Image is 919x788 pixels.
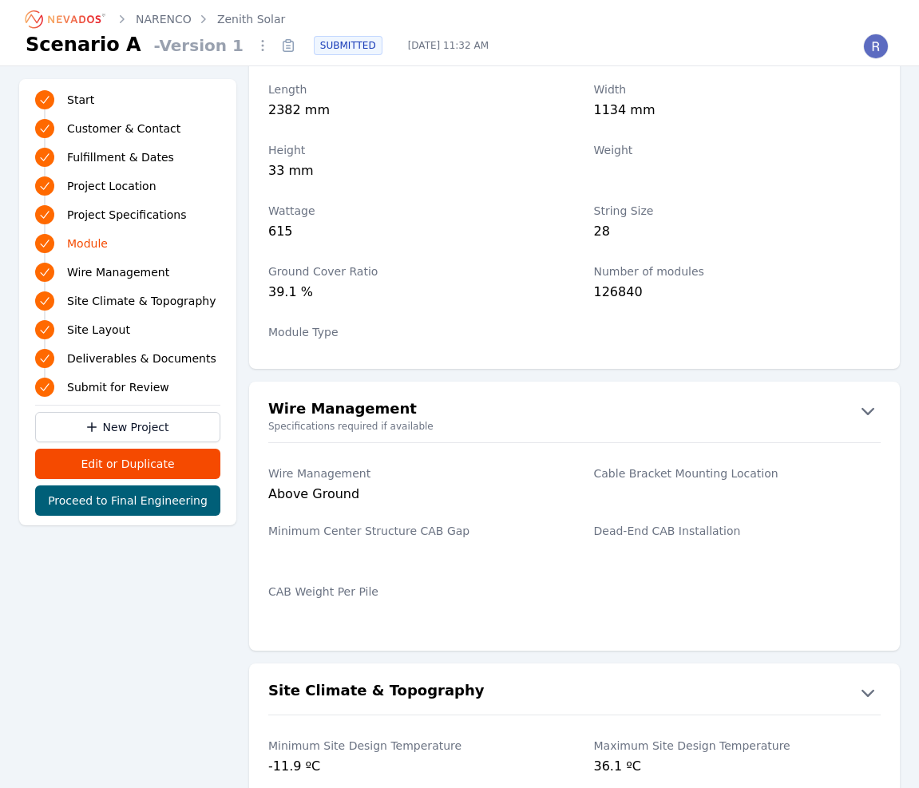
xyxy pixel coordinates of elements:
[35,89,220,398] nav: Progress
[268,142,556,158] label: Height
[594,283,881,305] div: 126840
[67,379,169,395] span: Submit for Review
[67,178,156,194] span: Project Location
[35,412,220,442] a: New Project
[26,32,141,57] h1: Scenario A
[249,398,900,423] button: Wire Management
[35,485,220,516] button: Proceed to Final Engineering
[395,39,501,52] span: [DATE] 11:32 AM
[26,6,285,32] nav: Breadcrumb
[217,11,285,27] a: Zenith Solar
[594,222,881,244] div: 28
[268,324,556,340] label: Module Type
[67,236,108,251] span: Module
[594,465,881,481] label: Cable Bracket Mounting Location
[148,34,250,57] span: - Version 1
[314,36,382,55] div: SUBMITTED
[268,757,556,779] div: -11.9 ºC
[67,121,180,137] span: Customer & Contact
[594,101,881,123] div: 1134 mm
[863,34,889,59] img: Riley Caron
[249,679,900,705] button: Site Climate & Topography
[268,738,556,754] label: Minimum Site Design Temperature
[249,420,900,433] small: Specifications required if available
[67,264,169,280] span: Wire Management
[268,81,556,97] label: Length
[268,485,556,504] div: Above Ground
[594,263,881,279] label: Number of modules
[67,207,187,223] span: Project Specifications
[268,584,556,600] label: CAB Weight Per Pile
[268,465,556,481] label: Wire Management
[35,449,220,479] button: Edit or Duplicate
[136,11,192,27] a: NARENCO
[268,101,556,123] div: 2382 mm
[268,679,485,705] h2: Site Climate & Topography
[268,523,556,539] label: Minimum Center Structure CAB Gap
[268,263,556,279] label: Ground Cover Ratio
[594,757,881,779] div: 36.1 ºC
[67,350,216,366] span: Deliverables & Documents
[268,222,556,244] div: 615
[594,523,881,539] label: Dead-End CAB Installation
[268,398,417,423] h2: Wire Management
[594,203,881,219] label: String Size
[67,322,130,338] span: Site Layout
[67,149,174,165] span: Fulfillment & Dates
[594,81,881,97] label: Width
[67,293,216,309] span: Site Climate & Topography
[268,161,556,184] div: 33 mm
[268,283,556,305] div: 39.1 %
[268,203,556,219] label: Wattage
[594,142,881,158] label: Weight
[67,92,94,108] span: Start
[594,738,881,754] label: Maximum Site Design Temperature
